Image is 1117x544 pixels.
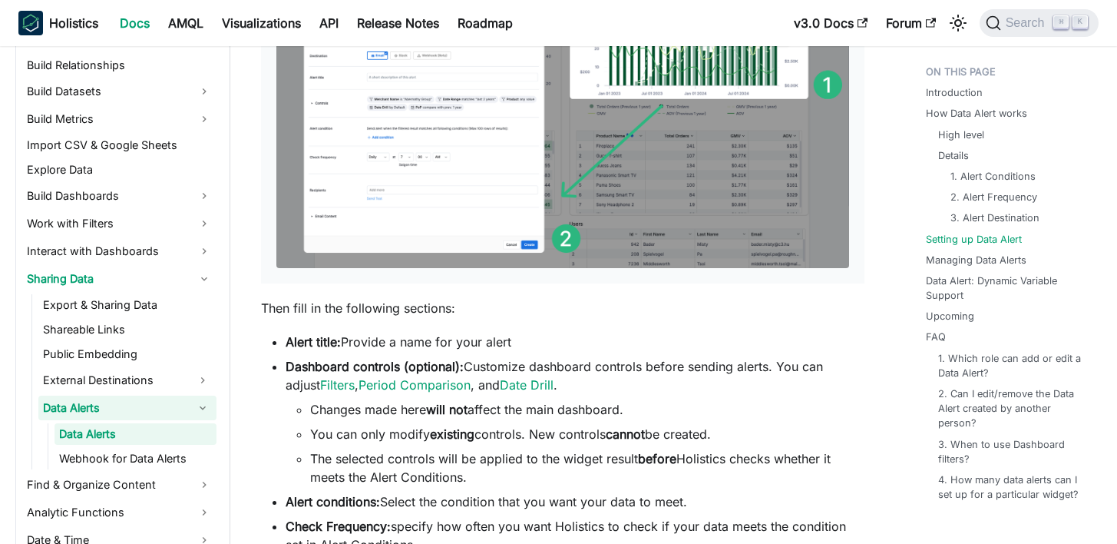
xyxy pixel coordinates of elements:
[310,425,864,443] li: You can only modify controls. New controls be created.
[310,400,864,419] li: Changes made here affect the main dashboard.
[1053,15,1069,29] kbd: ⌘
[22,239,216,264] a: Interact with Dashboards
[926,253,1026,267] a: Managing Data Alerts
[938,128,984,142] a: High level
[500,377,554,393] a: Date Drill
[938,473,1086,502] a: 4. How many data alerts can I set up for a particular widget?
[950,211,1039,225] a: 3. Alert Destination
[22,55,216,76] a: Build Relationships
[938,437,1086,466] a: 3. When to use Dashboard filters?
[22,107,216,131] a: Build Metrics
[926,330,946,344] a: FAQ
[38,294,216,316] a: Export & Sharing Data
[638,451,676,466] strong: before
[18,11,43,35] img: Holistics
[189,368,216,393] button: Expand sidebar category 'External Destinations'
[926,85,983,100] a: Introduction
[926,274,1092,303] a: Data Alert: Dynamic Variable Support
[22,184,216,208] a: Build Dashboards
[320,377,355,393] a: Filters
[38,396,189,420] a: Data Alerts
[938,351,1086,380] a: 1. Which role can add or edit a Data Alert?
[348,11,448,35] a: Release Notes
[261,299,864,317] p: Then fill in the following sections:
[926,232,1022,247] a: Setting up Data Alert
[980,9,1099,37] button: Search (Command+K)
[938,386,1086,431] a: 2. Can I edit/remove the Data Alert created by another person?
[877,11,945,35] a: Forum
[938,148,969,163] a: Details
[22,211,216,236] a: Work with Filters
[946,11,970,35] button: Switch between dark and light mode (currently light mode)
[55,448,216,469] a: Webhook for Data Alerts
[430,426,474,442] strong: existing
[38,343,216,365] a: Public Embedding
[22,79,216,104] a: Build Datasets
[950,190,1037,204] a: 2. Alert Frequency
[286,333,864,351] li: Provide a name for your alert
[49,14,98,32] b: Holistics
[286,334,341,350] strong: Alert title:
[189,396,216,420] button: Collapse sidebar category 'Data Alerts'
[213,11,310,35] a: Visualizations
[286,493,864,511] li: Select the condition that you want your data to meet.
[785,11,877,35] a: v3.0 Docs
[55,423,216,445] a: Data Alerts
[286,359,464,374] strong: Dashboard controls (optional):
[310,449,864,486] li: The selected controls will be applied to the widget result Holistics checks whether it meets the ...
[926,309,974,323] a: Upcoming
[426,402,468,417] strong: will not
[18,11,98,35] a: HolisticsHolistics
[286,357,864,486] li: Customize dashboard controls before sending alerts. You can adjust , , and .
[286,519,391,534] strong: Check Frequency:
[359,377,471,393] a: Period Comparison
[1001,16,1054,30] span: Search
[159,11,213,35] a: AMQL
[606,426,645,442] strong: cannot
[310,11,348,35] a: API
[111,11,159,35] a: Docs
[22,159,216,181] a: Explore Data
[38,368,189,393] a: External Destinations
[950,169,1036,184] a: 1. Alert Conditions
[448,11,522,35] a: Roadmap
[22,473,216,497] a: Find & Organize Content
[22,134,216,156] a: Import CSV & Google Sheets
[22,267,216,291] a: Sharing Data
[38,319,216,340] a: Shareable Links
[22,500,216,525] a: Analytic Functions
[286,494,380,509] strong: Alert conditions:
[1072,15,1088,29] kbd: K
[926,106,1027,121] a: How Data Alert works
